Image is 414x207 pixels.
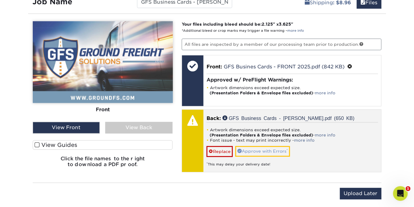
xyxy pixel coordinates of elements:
small: *Additional bleed or crop marks may trigger a file warning – [182,29,304,33]
strong: (Presentation Folders & Envelope files excluded) [210,133,313,137]
a: Replace [207,146,233,157]
div: View Back [105,122,173,133]
h6: Click the file names to the right to download a PDF proof. [33,156,173,172]
div: Front [33,103,173,116]
a: GFS Business Cards - [PERSON_NAME].pdf (650 KB) [222,115,355,120]
label: View Guides [33,140,173,150]
h4: Approved w/ PreFlight Warnings: [207,77,378,83]
strong: Your files including bleed should be: " x " [182,22,293,27]
iframe: Google Customer Reviews [2,188,52,205]
a: more info [315,91,335,95]
p: All files are inspected by a member of our processing team prior to production. [182,38,382,50]
span: Front: [207,64,222,70]
span: 1 [406,186,411,191]
span: 3.625 [279,22,291,27]
iframe: Intercom live chat [393,186,408,201]
span: Back: [207,115,221,121]
span: 2.125 [262,22,273,27]
strong: (Presentation Folders & Envelope files excluded) [210,91,313,95]
input: Upload Later [340,188,382,199]
a: more info [315,133,335,137]
a: more info [294,138,315,143]
li: Artwork dimensions exceed expected size. - [207,127,378,138]
a: more info [287,29,304,33]
li: Artwork dimensions exceed expected size. - [207,85,378,96]
li: Font issue - text may print incorrectly - [207,138,378,143]
div: This may delay your delivery date! [207,157,378,167]
a: GFS Busines Cards - FRONT 2025.pdf (842 KB) [224,64,345,70]
a: Approve with Errors* [235,146,290,156]
div: View Front [33,122,100,133]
